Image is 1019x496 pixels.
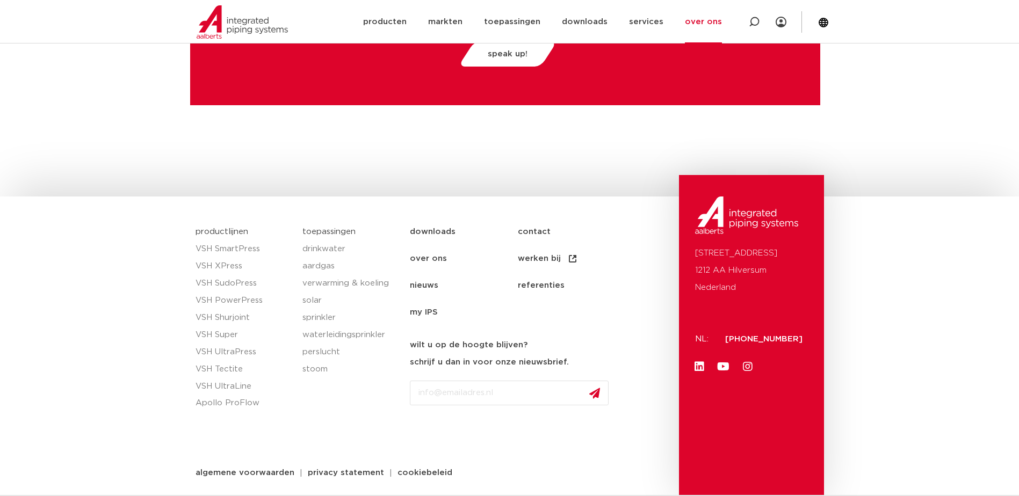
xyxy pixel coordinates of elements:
[196,395,292,412] a: Apollo ProFlow
[196,228,248,236] a: productlijnen
[518,245,626,272] a: werken bij
[308,469,384,477] span: privacy statement
[302,228,356,236] a: toepassingen
[196,344,292,361] a: VSH UltraPress
[458,41,558,67] a: speak up!
[196,240,292,258] a: VSH SmartPress
[410,341,527,349] strong: wilt u op de hoogte blijven?
[302,361,399,378] a: stoom
[302,326,399,344] a: waterleidingsprinkler
[302,258,399,275] a: aardgas
[518,272,626,299] a: referenties
[302,240,399,258] a: drinkwater
[302,275,399,292] a: verwarming & koeling
[302,309,399,326] a: sprinkler
[410,218,674,326] nav: Menu
[196,258,292,275] a: VSH XPress
[187,469,302,477] a: algemene voorwaarden
[196,326,292,344] a: VSH Super
[302,344,399,361] a: perslucht
[410,381,609,405] input: info@emailadres.nl
[488,50,527,58] span: speak up!
[410,272,518,299] a: nieuws
[410,245,518,272] a: over ons
[695,331,712,348] p: NL:
[196,309,292,326] a: VSH Shurjoint
[196,292,292,309] a: VSH PowerPress
[398,469,452,477] span: cookiebeleid
[518,218,626,245] a: contact
[300,469,392,477] a: privacy statement
[196,361,292,378] a: VSH Tectite
[302,292,399,309] a: solar
[695,245,808,296] p: [STREET_ADDRESS] 1212 AA Hilversum Nederland
[410,414,573,456] iframe: reCAPTCHA
[196,469,294,477] span: algemene voorwaarden
[196,275,292,292] a: VSH SudoPress
[410,218,518,245] a: downloads
[725,335,803,343] a: [PHONE_NUMBER]
[196,378,292,395] a: VSH UltraLine
[410,299,518,326] a: my IPS
[410,358,569,366] strong: schrijf u dan in voor onze nieuwsbrief.
[389,469,460,477] a: cookiebeleid
[589,388,600,399] img: send.svg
